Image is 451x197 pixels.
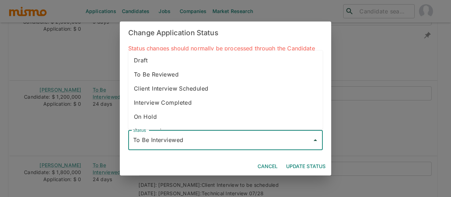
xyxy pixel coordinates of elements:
[128,67,323,81] li: To Be Reviewed
[128,53,323,67] li: Draft
[310,135,320,145] button: Close
[128,124,323,138] li: Approved
[133,127,146,133] label: Status
[128,110,323,124] li: On Hold
[128,96,323,110] li: Interview Completed
[255,160,280,173] button: Cancel
[128,45,315,61] span: Status changes should normally be processed through the Candidate tab.
[283,160,328,173] button: Update Status
[128,81,323,96] li: Client Interview Scheduled
[120,21,331,44] h2: Change Application Status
